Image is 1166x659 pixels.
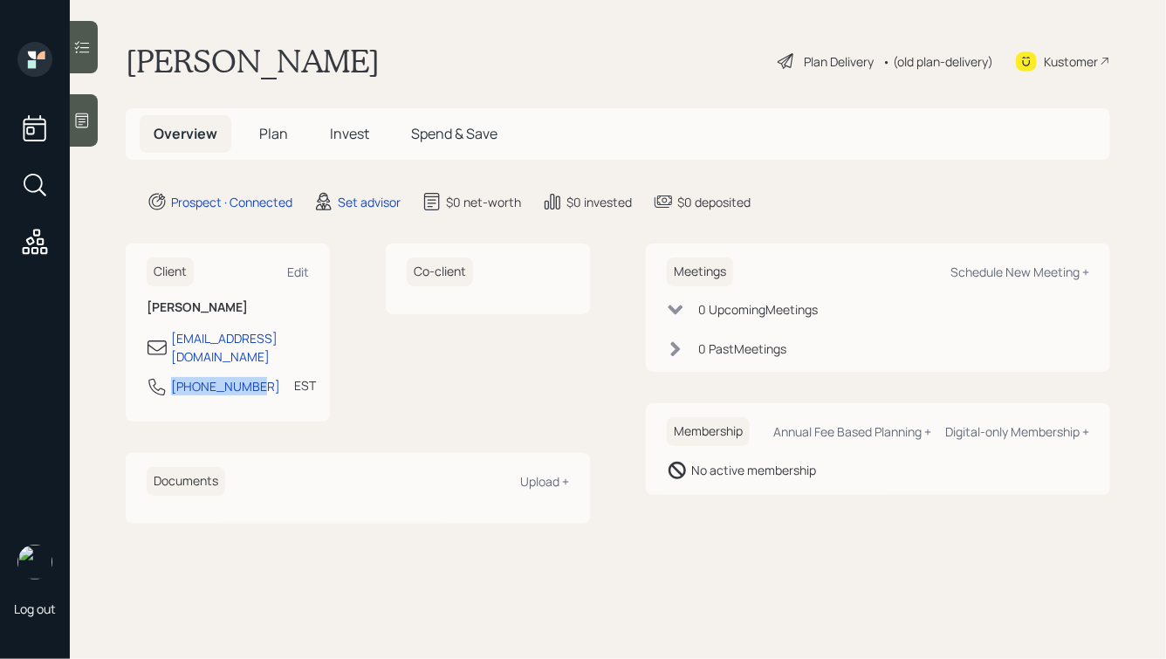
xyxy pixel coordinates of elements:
span: Spend & Save [411,124,497,143]
div: Prospect · Connected [171,193,292,211]
div: Upload + [520,473,569,490]
h6: Documents [147,467,225,496]
h6: Co-client [407,257,473,286]
h6: [PERSON_NAME] [147,300,309,315]
div: Kustomer [1044,52,1098,71]
h6: Client [147,257,194,286]
div: Log out [14,601,56,617]
span: Overview [154,124,217,143]
div: Schedule New Meeting + [950,264,1089,280]
div: $0 invested [566,193,632,211]
div: 0 Past Meeting s [698,340,786,358]
span: Invest [330,124,369,143]
div: No active membership [691,461,816,479]
div: Plan Delivery [804,52,874,71]
h6: Meetings [667,257,733,286]
div: Digital-only Membership + [945,423,1089,440]
div: 0 Upcoming Meeting s [698,300,818,319]
div: EST [294,376,316,395]
img: hunter_neumayer.jpg [17,545,52,580]
span: Plan [259,124,288,143]
h6: Membership [667,417,750,446]
div: [EMAIL_ADDRESS][DOMAIN_NAME] [171,329,309,366]
div: [PHONE_NUMBER] [171,377,280,395]
div: • (old plan-delivery) [882,52,993,71]
div: Edit [287,264,309,280]
div: $0 net-worth [446,193,521,211]
div: Set advisor [338,193,401,211]
h1: [PERSON_NAME] [126,42,380,80]
div: Annual Fee Based Planning + [773,423,931,440]
div: $0 deposited [677,193,751,211]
